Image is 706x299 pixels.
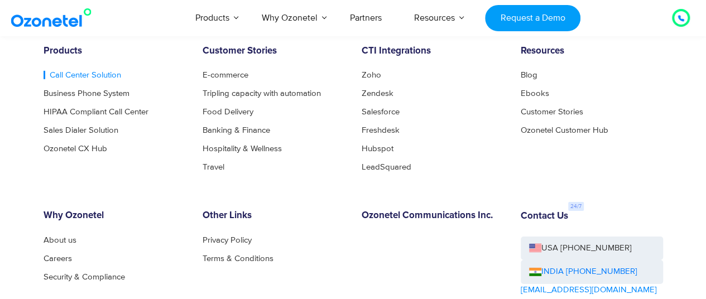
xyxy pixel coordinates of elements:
a: Banking & Finance [203,126,270,134]
a: Hubspot [362,144,393,153]
a: Hospitality & Wellness [203,144,282,153]
a: Blog [521,71,537,79]
a: E-commerce [203,71,248,79]
a: INDIA [PHONE_NUMBER] [529,266,637,278]
h6: CTI Integrations [362,46,504,57]
a: Customer Stories [521,108,583,116]
a: Zendesk [362,89,393,98]
h6: Resources [521,46,663,57]
h6: Products [44,46,186,57]
a: Call Center Solution [44,71,121,79]
a: Sales Dialer Solution [44,126,118,134]
a: LeadSquared [362,163,411,171]
a: USA [PHONE_NUMBER] [521,237,663,261]
h6: Contact Us [521,211,568,222]
a: Salesforce [362,108,400,116]
a: Tripling capacity with automation [203,89,321,98]
img: ind-flag.png [529,268,541,276]
a: Ebooks [521,89,549,98]
h6: Why Ozonetel [44,210,186,221]
a: About us [44,236,76,244]
a: Business Phone System [44,89,129,98]
a: Terms & Conditions [203,254,273,263]
a: Zoho [362,71,381,79]
a: [EMAIL_ADDRESS][DOMAIN_NAME] [521,284,657,297]
h6: Customer Stories [203,46,345,57]
h6: Ozonetel Communications Inc. [362,210,504,221]
h6: Other Links [203,210,345,221]
a: HIPAA Compliant Call Center [44,108,148,116]
a: Ozonetel Customer Hub [521,126,608,134]
a: Ozonetel CX Hub [44,144,107,153]
a: Request a Demo [485,5,580,31]
a: Careers [44,254,72,263]
a: Security & Compliance [44,273,125,281]
a: Privacy Policy [203,236,252,244]
a: Freshdesk [362,126,400,134]
a: Travel [203,163,224,171]
img: us-flag.png [529,244,541,252]
a: Food Delivery [203,108,253,116]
